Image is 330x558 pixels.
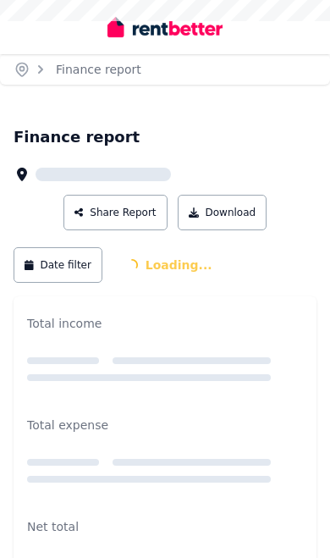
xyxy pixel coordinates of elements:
[27,517,271,537] div: Net total
[178,195,267,230] button: Download
[27,313,271,334] div: Total income
[14,125,140,149] h1: Finance report
[14,247,102,283] button: Date filter
[113,251,226,279] span: Loading...
[258,95,313,115] button: Help
[107,14,223,40] img: RentBetter
[56,63,141,76] a: Finance report
[63,195,168,230] button: Share Report
[27,415,271,435] div: Total expense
